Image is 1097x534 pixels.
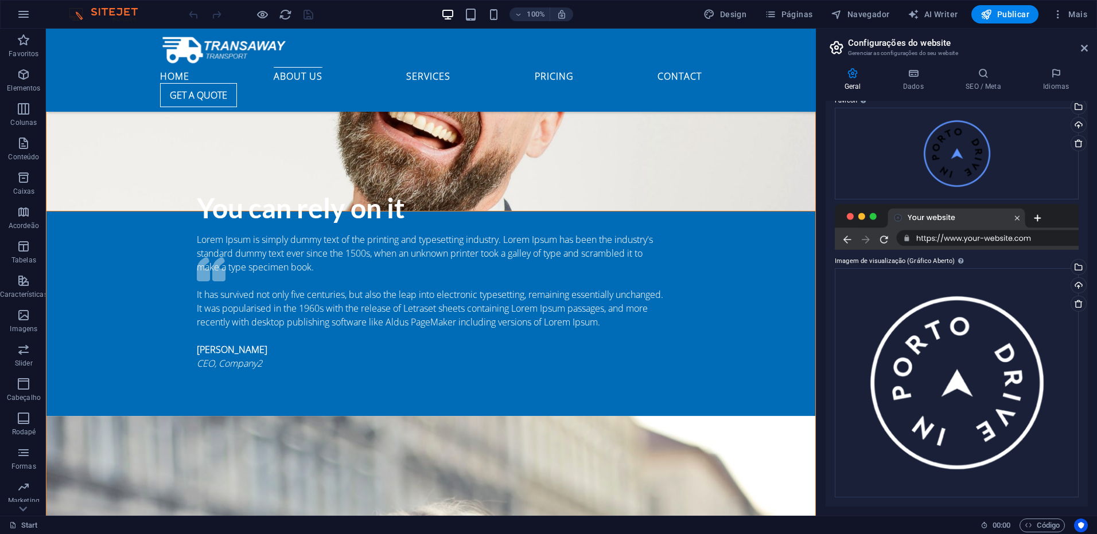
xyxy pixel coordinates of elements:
[509,7,550,21] button: 100%
[848,38,1088,48] h2: Configurações do website
[279,8,292,21] i: Recarregar página
[831,9,889,20] span: Navegador
[10,118,37,127] p: Colunas
[835,268,1079,497] div: logo_branco40.png
[981,9,1029,20] span: Publicar
[826,5,894,23] button: Navegador
[981,519,1011,532] h6: Tempo de sessão
[7,393,41,402] p: Cabeçalho
[699,5,751,23] button: Design
[835,108,1079,199] div: logo_original40.png
[1048,5,1092,23] button: Mais
[1020,519,1065,532] button: Código
[1001,521,1002,529] span: :
[557,9,567,19] i: Ao redimensionar, ajusta automaticamente o nível de zoom para caber no dispositivo escolhido.
[10,324,37,333] p: Imagens
[13,187,35,196] p: Caixas
[11,256,36,265] p: Tabelas
[993,519,1010,532] span: 00 00
[971,5,1038,23] button: Publicar
[7,84,40,93] p: Elementos
[760,5,817,23] button: Páginas
[527,7,545,21] h6: 100%
[1025,519,1060,532] span: Código
[903,5,962,23] button: AI Writer
[884,68,947,92] h4: Dados
[835,94,1079,108] label: Favicon
[9,221,39,230] p: Acordeão
[1074,519,1088,532] button: Usercentrics
[908,9,958,20] span: AI Writer
[699,5,751,23] div: Design (Ctrl+Alt+Y)
[1052,9,1087,20] span: Mais
[278,7,292,21] button: reload
[9,519,38,532] a: Clique para cancelar a seleção. Clique duas vezes para abrir as Páginas
[255,7,269,21] button: Clique aqui para sair do modo de visualização e continuar editando
[66,7,152,21] img: Editor Logo
[9,49,38,58] p: Favoritos
[703,9,746,20] span: Design
[8,496,40,505] p: Marketing
[826,68,884,92] h4: Geral
[8,152,39,162] p: Conteúdo
[1024,68,1088,92] h4: Idiomas
[835,254,1079,268] label: Imagem de visualização (Gráfico Aberto)
[765,9,812,20] span: Páginas
[12,427,36,437] p: Rodapé
[848,48,1065,58] h3: Gerenciar as configurações do seu website
[11,462,36,471] p: Formas
[15,359,33,368] p: Slider
[947,68,1025,92] h4: SEO / Meta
